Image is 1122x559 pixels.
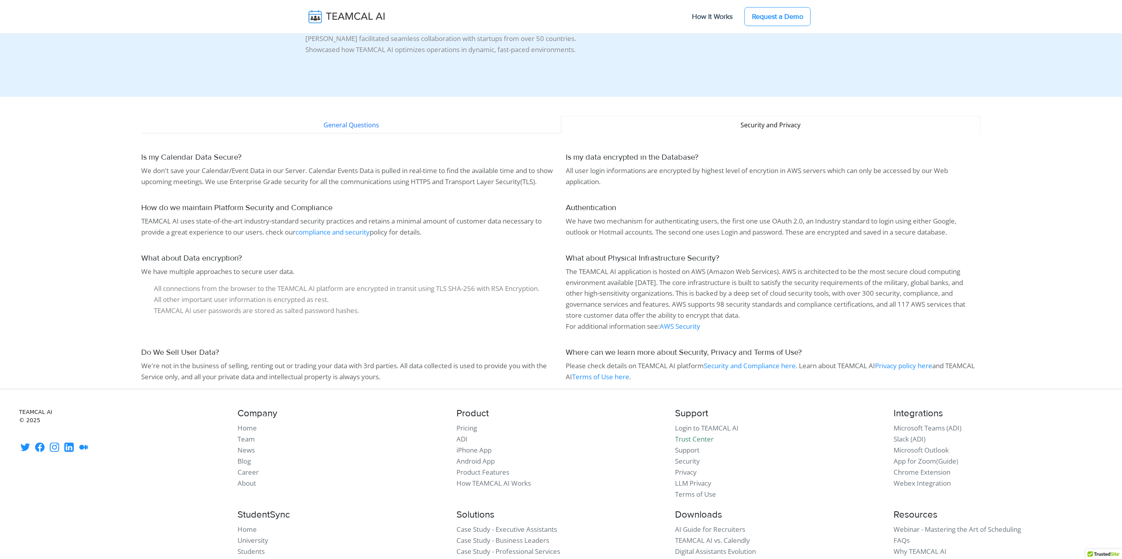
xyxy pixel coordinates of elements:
[675,510,884,521] h4: Downloads
[675,468,697,477] a: Privacy
[894,435,926,444] a: Slack (ADI)
[566,165,981,187] p: All user login informations are encrypted by highest level of encrytion in AWS servers which can ...
[566,216,981,238] p: We have two mechanism for authenticating users, the first one use OAuth 2.0, an Industry standard...
[744,7,811,26] a: Request a Demo
[237,510,447,521] h4: StudentSync
[305,44,817,55] li: Showcased how TEAMCAL AI optimizes operations in dynamic, fast-paced environments.
[296,227,370,237] a: compliance and security
[894,457,937,466] a: App for Zoom
[154,283,557,294] li: All connections from the browser to the TEAMCAL AI platform are encrypted in transit using TLS SH...
[237,408,447,420] h4: Company
[305,33,817,44] li: [PERSON_NAME] facilitated seamless collaboration with startups from over 50 countries.
[456,446,492,455] a: iPhone App
[566,253,981,263] h5: What about Physical Infrastructure Security?
[237,479,256,488] a: About
[566,153,981,162] h5: Is my data encrypted in the Database?
[142,253,557,263] h5: What about Data encryption?
[324,121,379,129] span: General Questions
[675,479,711,488] a: LLM Privacy
[142,203,557,212] h5: How do we maintain Platform Security and Compliance
[894,536,910,545] a: FAQs
[741,121,801,129] span: Security and Privacy
[675,446,699,455] a: Support
[572,373,629,382] a: Terms of Use here
[142,361,557,383] p: We're not in the business of selling, renting out or trading your data with 3rd parties. All data...
[675,490,716,499] a: Terms of Use
[237,435,255,444] a: Team
[894,468,951,477] a: Chrome Extension
[894,408,1103,420] h4: Integrations
[894,510,1103,521] h4: Resources
[456,547,560,556] a: Case Study - Professional Services
[237,536,268,545] a: University
[894,547,947,556] a: Why TEAMCAL AI
[939,457,957,466] a: Guide
[660,322,700,331] a: AWS Security
[456,424,477,433] a: Pricing
[456,479,531,488] a: How TEAMCAL AI Works
[237,468,259,477] a: Career
[675,547,756,556] a: Digital Assistants Evolution
[237,525,257,534] a: Home
[894,456,1103,467] li: ( )
[237,547,265,556] a: Students
[456,468,509,477] a: Product Features
[675,525,745,534] a: AI Guide for Recruiters
[894,525,1021,534] a: Webinar - Mastering the Art of Scheduling
[237,424,257,433] a: Home
[19,408,228,425] small: TEAMCAL AI © 2025
[894,446,949,455] a: Microsoft Outlook
[456,510,666,521] h4: Solutions
[894,479,951,488] a: Webex Integration
[675,424,739,433] a: Login to TEAMCAL AI
[142,216,557,238] p: TEAMCAL AI uses state-of-the-art industry-standard security practices and retains a minimal amoun...
[684,8,741,25] a: How It Works
[566,266,981,332] p: The TEAMCAL AI application is hosted on AWS (Amazon Web Services). AWS is architected to be the m...
[237,446,255,455] a: News
[142,266,557,277] p: We have multiple approaches to secure user data.
[566,203,981,212] h5: Authentication
[456,408,666,420] h4: Product
[142,348,557,358] h5: Do We Sell User Data?
[675,435,714,444] a: Trust Center
[154,306,557,317] li: TEAMCAL AI user passwords are stored as salted password hashes.
[675,457,700,466] a: Security
[154,294,557,306] li: All other important user information is encrypted as rest.
[456,457,495,466] a: Android App
[566,361,981,383] p: Please check details on TEAMCAL AI platform . Learn about TEAMCAL AI and TEAMCAL AI .
[142,165,557,187] p: We don't save your Calendar/Event Data in our Server. Calendar Events Data is pulled in real-time...
[456,525,557,534] a: Case Study - Executive Assistants
[875,361,932,371] a: Privacy policy here
[456,536,549,545] a: Case Study - Business Leaders
[142,153,557,162] h5: Is my Calendar Data Secure?
[456,435,467,444] a: ADI
[675,536,750,545] a: TEAMCAL AI vs. Calendly
[237,457,251,466] a: Blog
[566,348,981,358] h5: Where can we learn more about Security, Privacy and Terms of Use?
[675,408,884,420] h4: Support
[894,424,962,433] a: Microsoft Teams (ADI)
[704,361,796,371] a: Security and Compliance here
